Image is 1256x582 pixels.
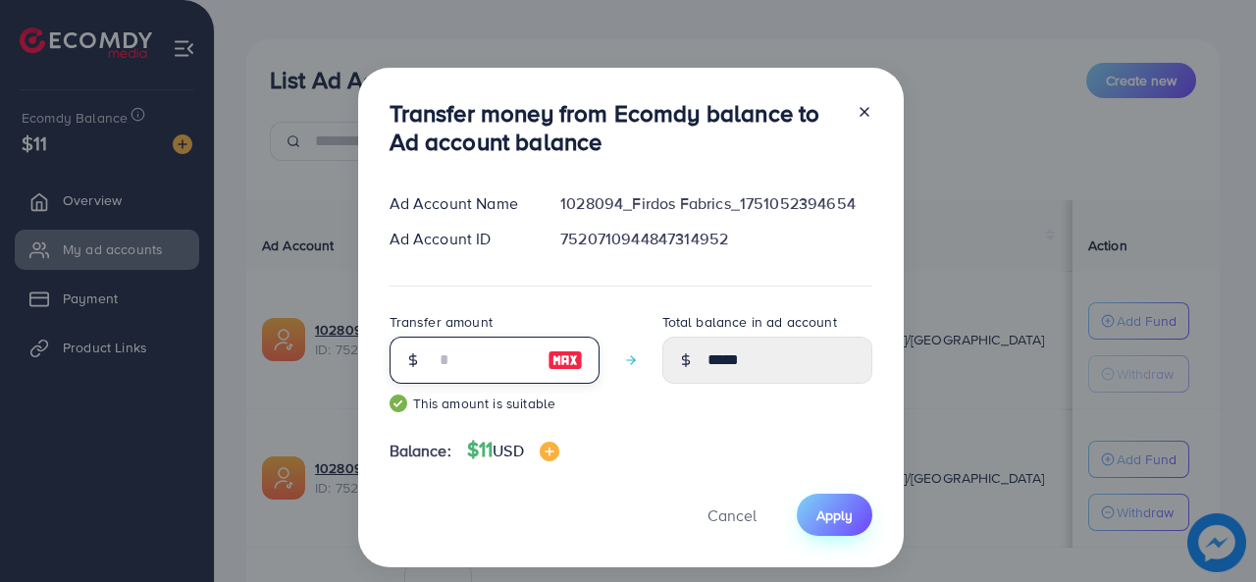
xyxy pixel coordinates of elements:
div: Ad Account ID [374,228,546,250]
div: Ad Account Name [374,192,546,215]
label: Transfer amount [390,312,493,332]
h3: Transfer money from Ecomdy balance to Ad account balance [390,99,841,156]
img: image [540,442,559,461]
div: 1028094_Firdos Fabrics_1751052394654 [545,192,887,215]
span: Apply [816,505,853,525]
span: USD [493,440,523,461]
label: Total balance in ad account [662,312,837,332]
span: Cancel [707,504,757,526]
img: image [548,348,583,372]
button: Cancel [683,494,781,536]
h4: $11 [467,438,559,462]
div: 7520710944847314952 [545,228,887,250]
img: guide [390,395,407,412]
span: Balance: [390,440,451,462]
small: This amount is suitable [390,394,600,413]
button: Apply [797,494,872,536]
